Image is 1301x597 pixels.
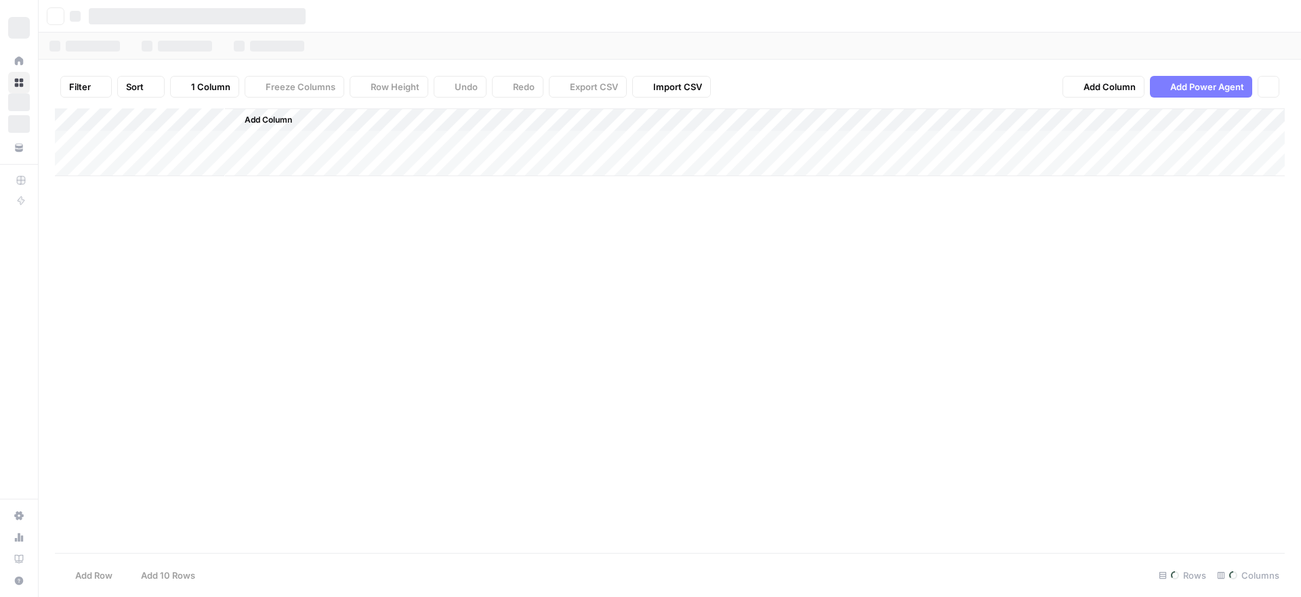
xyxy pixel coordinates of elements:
span: Import CSV [653,80,702,94]
button: Import CSV [632,76,711,98]
button: Filter [60,76,112,98]
button: Redo [492,76,543,98]
button: Add Row [55,564,121,586]
a: Settings [8,505,30,527]
span: Add Power Agent [1170,80,1244,94]
button: Row Height [350,76,428,98]
span: Filter [69,80,91,94]
span: Add Column [245,114,292,126]
button: Sort [117,76,165,98]
button: 1 Column [170,76,239,98]
button: Add Column [227,111,297,129]
button: Add Column [1062,76,1144,98]
button: Add Power Agent [1150,76,1252,98]
a: Usage [8,527,30,548]
a: Your Data [8,137,30,159]
span: Row Height [371,80,419,94]
span: Undo [455,80,478,94]
button: Freeze Columns [245,76,344,98]
span: Export CSV [570,80,618,94]
button: Export CSV [549,76,627,98]
button: Undo [434,76,487,98]
span: Freeze Columns [266,80,335,94]
div: Rows [1153,564,1212,586]
a: Learning Hub [8,548,30,570]
a: Browse [8,72,30,94]
span: Sort [126,80,144,94]
span: Redo [513,80,535,94]
span: Add Column [1083,80,1136,94]
a: Home [8,50,30,72]
span: Add 10 Rows [141,569,195,582]
span: 1 Column [191,80,230,94]
div: Columns [1212,564,1285,586]
span: Add Row [75,569,112,582]
button: Add 10 Rows [121,564,203,586]
button: Help + Support [8,570,30,592]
